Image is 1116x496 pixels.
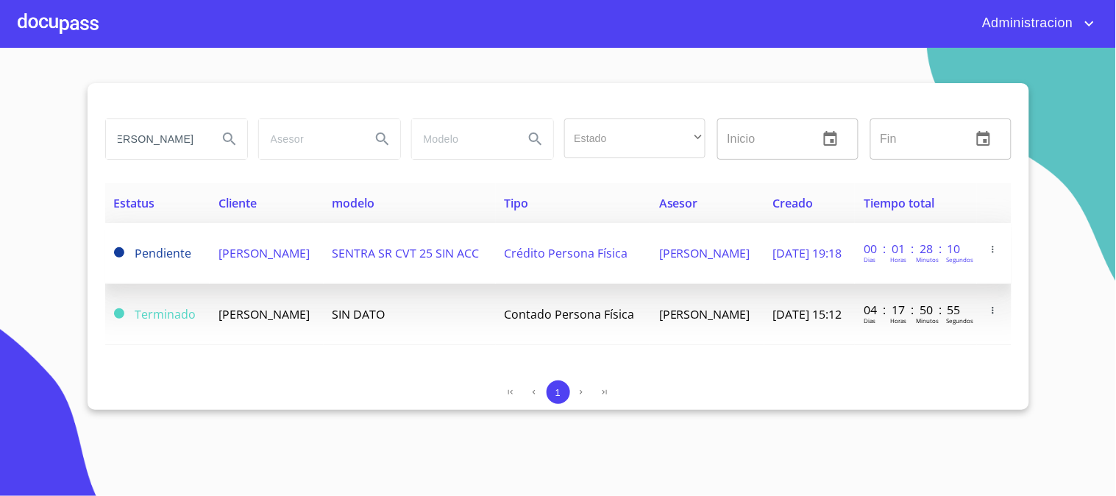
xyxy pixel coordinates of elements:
span: Contado Persona Física [505,306,635,322]
span: Terminado [114,308,124,319]
span: [DATE] 19:18 [773,245,842,261]
span: [PERSON_NAME] [218,245,310,261]
span: SIN DATO [333,306,385,322]
p: Dias [864,316,875,325]
span: Pendiente [114,247,124,258]
span: Crédito Persona Física [505,245,628,261]
span: Terminado [135,306,196,322]
button: account of current user [971,12,1098,35]
span: Cliente [218,195,257,211]
span: [PERSON_NAME] [659,306,750,322]
span: Tipo [505,195,529,211]
p: Segundos [947,316,974,325]
input: search [259,119,359,159]
span: [DATE] 15:12 [773,306,842,322]
span: Tiempo total [864,195,934,211]
p: Horas [890,255,906,263]
p: Minutos [916,316,939,325]
button: 1 [547,380,570,404]
input: search [106,119,206,159]
span: Creado [773,195,814,211]
button: Search [212,121,247,157]
span: Asesor [659,195,698,211]
span: Administracion [971,12,1081,35]
div: ​ [564,118,706,158]
p: Horas [890,316,906,325]
button: Search [518,121,553,157]
span: modelo [333,195,375,211]
span: [PERSON_NAME] [218,306,310,322]
p: Segundos [947,255,974,263]
input: search [412,119,512,159]
span: Pendiente [135,245,192,261]
span: 1 [555,387,561,398]
span: [PERSON_NAME] [659,245,750,261]
p: 00 : 01 : 28 : 10 [864,241,963,257]
span: Estatus [114,195,155,211]
span: SENTRA SR CVT 25 SIN ACC [333,245,480,261]
p: 04 : 17 : 50 : 55 [864,302,963,318]
button: Search [365,121,400,157]
p: Minutos [916,255,939,263]
p: Dias [864,255,875,263]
